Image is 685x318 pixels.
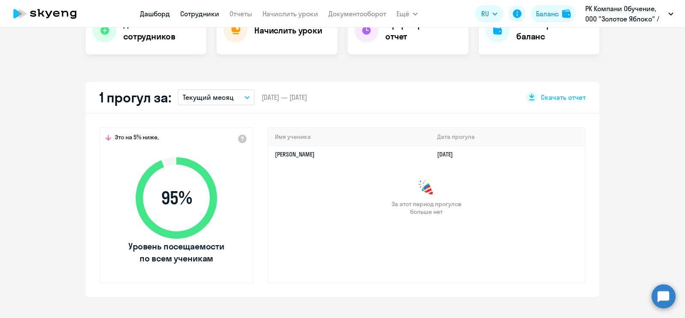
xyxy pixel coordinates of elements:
h4: Посмотреть баланс [516,18,593,42]
button: Ещё [396,5,418,22]
span: Это на 5% ниже, [115,133,159,144]
span: За этот период прогулов больше нет [390,200,462,216]
a: Документооборот [328,9,386,18]
span: Скачать отчет [541,93,586,102]
th: Дата прогула [430,128,585,146]
h2: 1 прогул за: [99,89,171,106]
div: Баланс [536,9,559,19]
img: balance [562,9,571,18]
span: Уровень посещаемости по всем ученикам [127,240,226,264]
h4: Добавить сотрудников [123,18,200,42]
a: [PERSON_NAME] [275,150,315,158]
a: Сотрудники [180,9,219,18]
h4: Начислить уроки [254,24,322,36]
img: congrats [418,180,435,197]
button: Текущий месяц [178,89,255,105]
p: Текущий месяц [183,92,234,102]
th: Имя ученика [268,128,430,146]
button: RU [475,5,503,22]
span: RU [481,9,489,19]
span: [DATE] — [DATE] [262,93,307,102]
span: Ещё [396,9,409,19]
h4: Сформировать отчет [385,18,462,42]
button: РК Компани Обучение, ООО "Золотое Яблоко" / Золотое яблоко (Gold Apple) [581,3,678,24]
button: Балансbalance [531,5,576,22]
a: Дашборд [140,9,170,18]
span: 95 % [127,188,226,208]
a: Начислить уроки [262,9,318,18]
p: РК Компани Обучение, ООО "Золотое Яблоко" / Золотое яблоко (Gold Apple) [585,3,665,24]
a: Отчеты [229,9,252,18]
a: [DATE] [437,150,460,158]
